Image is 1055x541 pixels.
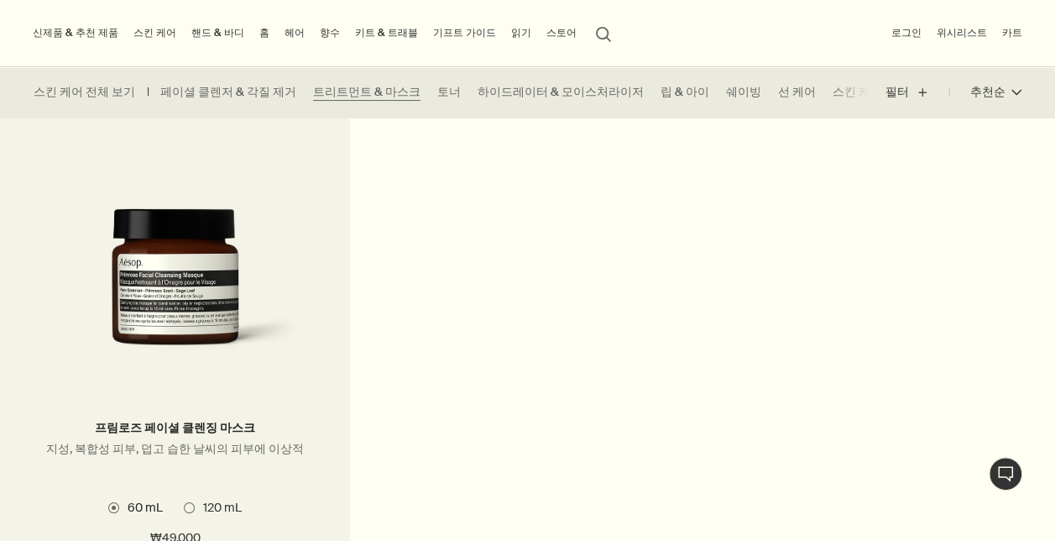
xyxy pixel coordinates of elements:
[313,84,420,101] a: 트리트먼트 & 마스크
[726,84,761,101] a: 쉐이빙
[885,72,949,113] button: 필터
[833,84,908,101] a: 스킨 케어 키트
[188,23,248,44] a: 핸드 & 바디
[478,84,644,101] a: 하이드레이터 & 모이스처라이저
[281,23,308,44] a: 헤어
[130,23,180,44] a: 스킨 케어
[661,84,709,101] a: 립 & 아이
[119,500,163,515] span: 60 mL
[352,23,421,44] a: 키트 & 트래블
[508,23,535,44] a: 읽기
[160,84,296,101] a: 페이셜 클렌저 & 각질 제거
[933,23,990,44] a: 위시리스트
[588,17,619,49] button: 검색창 열기
[949,72,1021,113] button: 추천순
[999,23,1026,44] button: 카트
[25,208,325,367] img: Aesop’s Primrose Facial Cleansing Masque in amber jar; a clarifying twice-weekly clay for normal,...
[29,23,122,44] button: 신제품 & 추천 제품
[437,84,461,101] a: 토너
[316,23,343,44] a: 향수
[34,84,135,101] a: 스킨 케어 전체 보기
[195,500,242,515] span: 120 mL
[25,441,325,457] p: 지성, 복합성 피부, 덥고 습한 날씨의 피부에 이상적
[95,420,255,436] a: 프림로즈 페이셜 클렌징 마스크
[778,84,816,101] a: 선 케어
[430,23,499,44] a: 기프트 가이드
[543,23,580,44] button: 스토어
[256,23,273,44] a: 홈
[989,457,1022,491] button: 1:1 채팅 상담
[888,23,925,44] button: 로그인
